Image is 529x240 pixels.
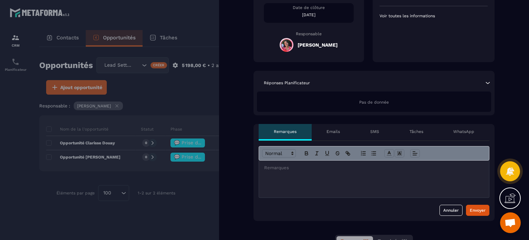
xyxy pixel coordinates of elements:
[326,129,340,134] p: Emails
[264,5,354,10] p: Date de clôture
[380,13,488,19] p: Voir toutes les informations
[264,80,310,86] p: Réponses Planificateur
[439,205,463,216] button: Annuler
[359,100,389,105] span: Pas de donnée
[274,129,297,134] p: Remarques
[409,129,423,134] p: Tâches
[298,42,338,48] h5: [PERSON_NAME]
[500,212,521,233] div: Ouvrir le chat
[453,129,474,134] p: WhatsApp
[264,31,354,36] p: Responsable
[466,205,489,216] button: Envoyer
[370,129,379,134] p: SMS
[264,12,354,18] p: [DATE]
[470,207,486,214] div: Envoyer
